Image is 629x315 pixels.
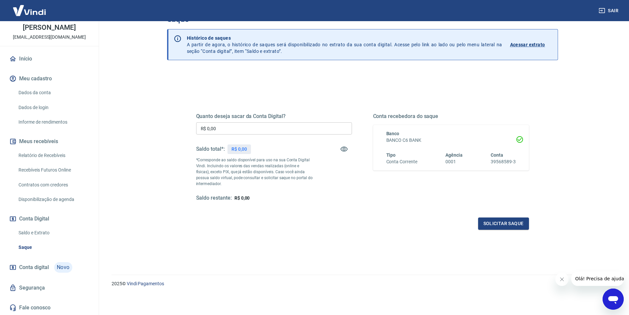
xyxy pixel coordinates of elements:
[8,300,91,315] a: Fale conosco
[23,24,76,31] p: [PERSON_NAME]
[234,195,250,201] span: R$ 0,00
[386,158,417,165] h6: Conta Corrente
[4,5,55,10] span: Olá! Precisa de ajuda?
[196,195,232,202] h5: Saldo restante:
[187,35,502,41] p: Histórico de saques
[386,152,396,158] span: Tipo
[491,158,516,165] h6: 39568589-3
[510,35,552,55] a: Acessar extrato
[597,5,621,17] button: Sair
[8,259,91,275] a: Conta digitalNovo
[187,35,502,55] p: A partir de agora, o histórico de saques será disponibilizado no extrato da sua conta digital. Ac...
[16,149,91,162] a: Relatório de Recebíveis
[8,71,91,86] button: Meu cadastro
[386,137,516,144] h6: BANCO C6 BANK
[16,226,91,240] a: Saldo e Extrato
[13,34,86,41] p: [EMAIL_ADDRESS][DOMAIN_NAME]
[510,41,545,48] p: Acessar extrato
[16,86,91,99] a: Dados da conta
[8,212,91,226] button: Conta Digital
[196,157,313,187] p: *Corresponde ao saldo disponível para uso na sua Conta Digital Vindi. Incluindo os valores das ve...
[8,52,91,66] a: Início
[8,0,51,20] img: Vindi
[16,115,91,129] a: Informe de rendimentos
[16,178,91,192] a: Contratos com credores
[445,152,463,158] span: Agência
[16,241,91,254] a: Saque
[16,163,91,177] a: Recebíveis Futuros Online
[8,281,91,295] a: Segurança
[54,262,72,273] span: Novo
[19,263,49,272] span: Conta digital
[445,158,463,165] h6: 0001
[196,146,225,152] h5: Saldo total*:
[571,271,624,286] iframe: Mensagem da empresa
[127,281,164,286] a: Vindi Pagamentos
[373,113,529,120] h5: Conta recebedora do saque
[491,152,503,158] span: Conta
[8,134,91,149] button: Meus recebíveis
[231,146,247,153] p: R$ 0,00
[555,273,569,286] iframe: Fechar mensagem
[478,217,529,230] button: Solicitar saque
[112,280,613,287] p: 2025 ©
[16,101,91,114] a: Dados de login
[603,289,624,310] iframe: Botão para abrir a janela de mensagens
[386,131,400,136] span: Banco
[16,193,91,206] a: Disponibilização de agenda
[196,113,352,120] h5: Quanto deseja sacar da Conta Digital?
